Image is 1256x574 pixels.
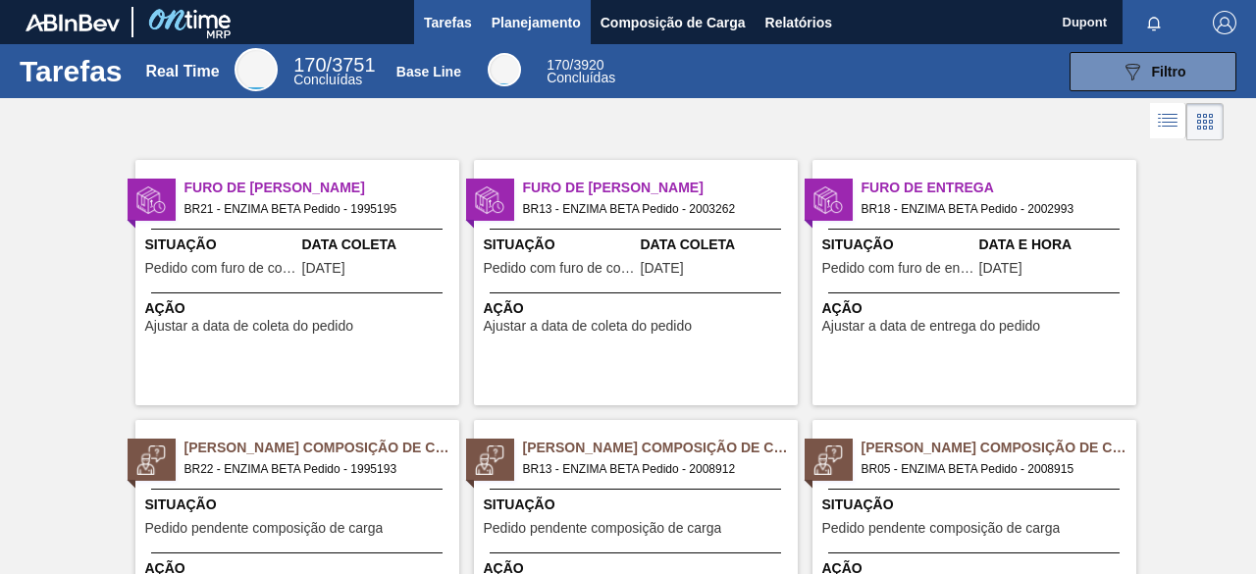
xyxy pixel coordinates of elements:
span: BR05 - ENZIMA BETA Pedido - 2008915 [862,458,1121,480]
div: Real Time [145,63,219,80]
span: Pedido pendente composição de carga [822,521,1061,536]
span: Ação [822,298,1131,319]
span: Pedido Aguardando Composição de Carga [184,438,459,458]
span: 12/08/2025 [641,261,684,276]
span: Data e Hora [979,235,1131,255]
img: status [813,185,843,215]
span: 170 [547,57,569,73]
img: status [475,185,504,215]
span: Composição de Carga [601,11,746,34]
span: Concluídas [547,70,615,85]
button: Notificações [1123,9,1185,36]
span: Ajustar a data de coleta do pedido [145,319,354,334]
span: Ajustar a data de coleta do pedido [484,319,693,334]
img: status [475,445,504,475]
div: Base Line [488,53,521,86]
span: Planejamento [492,11,581,34]
span: / 3751 [293,54,375,76]
div: Visão em Lista [1150,103,1186,140]
span: Ação [484,298,793,319]
span: Concluídas [293,72,362,87]
span: Situação [822,495,1131,515]
span: 13/08/2025 [302,261,345,276]
span: Pedido com furo de coleta [484,261,636,276]
img: status [136,185,166,215]
div: Real Time [235,48,278,91]
span: / 3920 [547,57,603,73]
span: BR13 - ENZIMA BETA Pedido - 2003262 [523,198,782,220]
span: Pedido com furo de entrega [822,261,974,276]
h1: Tarefas [20,60,123,82]
span: Situação [484,495,793,515]
span: Pedido pendente composição de carga [484,521,722,536]
span: BR22 - ENZIMA BETA Pedido - 1995193 [184,458,444,480]
span: Situação [145,495,454,515]
img: status [813,445,843,475]
span: Data Coleta [302,235,454,255]
span: Pedido Aguardando Composição de Carga [862,438,1136,458]
span: Pedido Aguardando Composição de Carga [523,438,798,458]
span: Ação [145,298,454,319]
div: Base Line [396,64,461,79]
span: Ajustar a data de entrega do pedido [822,319,1041,334]
span: Filtro [1152,64,1186,79]
span: Furo de Entrega [862,178,1136,198]
div: Base Line [547,59,615,84]
span: Situação [822,235,974,255]
span: Furo de Coleta [184,178,459,198]
img: TNhmsLtSVTkK8tSr43FrP2fwEKptu5GPRR3wAAAABJRU5ErkJggg== [26,14,120,31]
span: BR13 - ENZIMA BETA Pedido - 2008912 [523,458,782,480]
span: Tarefas [424,11,472,34]
span: BR18 - ENZIMA BETA Pedido - 2002993 [862,198,1121,220]
img: Logout [1213,11,1236,34]
img: status [136,445,166,475]
button: Filtro [1070,52,1236,91]
span: Pedido pendente composição de carga [145,521,384,536]
span: Situação [484,235,636,255]
span: Pedido com furo de coleta [145,261,297,276]
span: 08/08/2025, [979,261,1022,276]
span: Situação [145,235,297,255]
span: BR21 - ENZIMA BETA Pedido - 1995195 [184,198,444,220]
span: Relatórios [765,11,832,34]
span: 170 [293,54,326,76]
div: Visão em Cards [1186,103,1224,140]
span: Data Coleta [641,235,793,255]
div: Real Time [293,57,375,86]
span: Furo de Coleta [523,178,798,198]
